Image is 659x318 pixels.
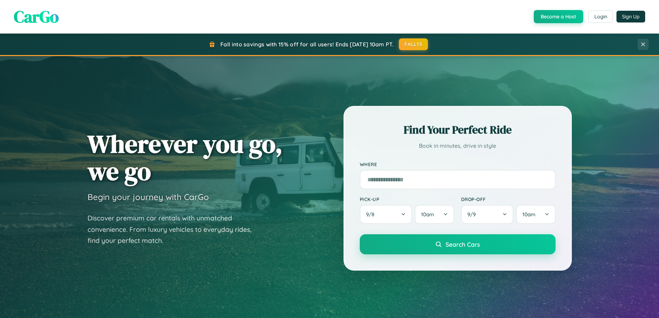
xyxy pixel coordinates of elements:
[399,38,428,50] button: FALL15
[461,196,556,202] label: Drop-off
[522,211,536,218] span: 10am
[516,205,555,224] button: 10am
[360,205,412,224] button: 9/8
[415,205,454,224] button: 10am
[588,10,613,23] button: Login
[360,161,556,167] label: Where
[360,234,556,254] button: Search Cars
[366,211,378,218] span: 9 / 8
[461,205,514,224] button: 9/9
[88,130,283,185] h1: Wherever you go, we go
[467,211,479,218] span: 9 / 9
[446,240,480,248] span: Search Cars
[360,141,556,151] p: Book in minutes, drive in style
[14,5,59,28] span: CarGo
[360,122,556,137] h2: Find Your Perfect Ride
[220,41,394,48] span: Fall into savings with 15% off for all users! Ends [DATE] 10am PT.
[534,10,583,23] button: Become a Host
[616,11,645,22] button: Sign Up
[88,192,209,202] h3: Begin your journey with CarGo
[421,211,434,218] span: 10am
[360,196,454,202] label: Pick-up
[88,212,260,246] p: Discover premium car rentals with unmatched convenience. From luxury vehicles to everyday rides, ...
